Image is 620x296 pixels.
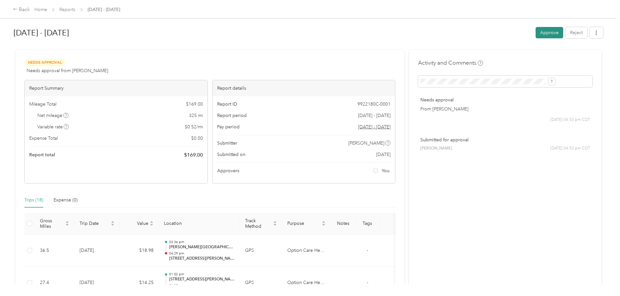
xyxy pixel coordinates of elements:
span: [DATE] - [DATE] [358,112,391,119]
span: $ 0.52 / mi [185,123,203,130]
div: Report Summary [25,80,207,96]
span: $ 169.00 [184,151,203,159]
p: Submitted for approval [420,136,590,143]
span: Expense Total [29,135,58,142]
a: Home [34,7,47,12]
h1: Sep 1 - 30, 2025 [14,25,531,41]
span: caret-down [65,223,69,227]
span: 9922180C-0001 [357,101,391,108]
td: 36.5 [35,235,74,267]
p: [STREET_ADDRESS][PERSON_NAME] [169,277,235,282]
th: Location [159,213,240,235]
h4: Activity and Comments [418,59,483,67]
p: From [PERSON_NAME] [420,106,590,112]
button: Approve [536,27,563,38]
span: Purpose [287,221,320,226]
span: [DATE] 04:53 pm CDT [550,117,590,123]
span: caret-down [150,223,154,227]
span: Value [125,221,148,226]
td: GPS [240,235,282,267]
span: Submitted on [217,151,245,158]
span: caret-up [273,220,277,224]
span: - [367,248,368,253]
p: 01:30 pm [169,283,235,288]
span: caret-down [111,223,115,227]
div: Trips (18) [24,197,43,204]
th: Purpose [282,213,331,235]
th: Notes [331,213,355,235]
span: Needs approval from [PERSON_NAME] [27,67,108,74]
span: caret-down [273,223,277,227]
span: Net mileage [37,112,69,119]
span: Needs Approval [24,59,65,66]
div: Back [13,6,30,14]
span: caret-up [150,220,154,224]
span: caret-down [322,223,326,227]
span: Report period [217,112,247,119]
span: [DATE] 04:53 pm CDT [550,146,590,151]
span: Report ID [217,101,237,108]
span: Track Method [245,218,272,229]
span: $ 169.00 [186,101,203,108]
th: Value [120,213,159,235]
p: [PERSON_NAME][GEOGRAPHIC_DATA][US_STATE], [GEOGRAPHIC_DATA] [169,244,235,250]
th: Track Method [240,213,282,235]
p: 01:02 pm [169,272,235,277]
iframe: Everlance-gr Chat Button Frame [584,260,620,296]
span: $ 0.00 [191,135,203,142]
span: [PERSON_NAME] [348,140,384,147]
p: Needs approval [420,97,590,103]
span: caret-up [65,220,69,224]
p: 04:29 pm [169,251,235,256]
th: Trip Date [74,213,120,235]
td: [DATE] [74,235,120,267]
span: [DATE] [376,151,391,158]
span: Mileage Total [29,101,56,108]
span: Report total [29,151,55,158]
span: Approvers [217,167,239,174]
span: [DATE] - [DATE] [88,6,120,13]
span: Pay period [217,123,240,130]
span: caret-up [322,220,326,224]
button: Reject [565,27,587,38]
span: 325 mi [189,112,203,119]
td: Option Care Health [282,235,331,267]
a: Reports [59,7,75,12]
th: Tags [355,213,379,235]
span: Trip Date [80,221,109,226]
span: Gross Miles [40,218,64,229]
p: [STREET_ADDRESS][PERSON_NAME][US_STATE] [169,256,235,262]
span: Go to pay period [358,123,391,130]
span: caret-up [111,220,115,224]
span: Submitter [217,140,237,147]
span: You [382,167,390,174]
div: Report details [213,80,395,96]
span: - [367,280,368,285]
td: $18.98 [120,235,159,267]
th: Gross Miles [35,213,74,235]
span: [PERSON_NAME] [420,146,452,151]
div: Expense (0) [54,197,78,204]
span: Variable rate [37,123,69,130]
p: 03:36 pm [169,240,235,244]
